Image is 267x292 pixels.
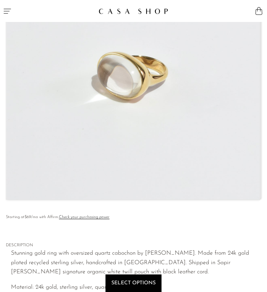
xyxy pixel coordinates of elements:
button: Select options [105,274,162,292]
span: ignature organic white twill pouch with black leather cord. [65,269,209,275]
span: DESCRIPTION [6,242,261,249]
p: Starting at /mo with Affirm. [6,214,261,221]
p: Stunning gold ring with oversized quartz cabochon by [PERSON_NAME]. Made from 24k gold plated rec... [11,249,261,277]
span: Select options [111,280,156,287]
a: Check your purchasing power - Learn more about Affirm Financing (opens in modal) [59,215,110,219]
span: $69 [25,215,31,219]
